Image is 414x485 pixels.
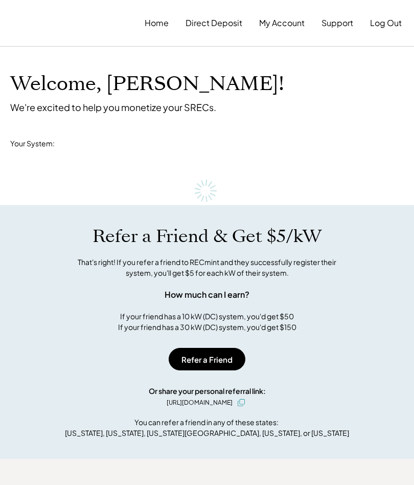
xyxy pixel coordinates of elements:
[93,226,321,247] h1: Refer a Friend & Get $5/kW
[235,396,247,409] button: click to copy
[10,139,55,149] div: Your System:
[149,386,266,396] div: Or share your personal referral link:
[65,417,349,438] div: You can refer a friend in any of these states: [US_STATE], [US_STATE], [US_STATE][GEOGRAPHIC_DATA...
[169,348,245,370] button: Refer a Friend
[165,289,249,301] div: How much can I earn?
[10,72,284,96] h1: Welcome, [PERSON_NAME]!
[321,13,353,33] button: Support
[66,257,348,278] div: That's right! If you refer a friend to RECmint and they successfully register their system, you'l...
[186,13,242,33] button: Direct Deposit
[12,17,97,30] img: yH5BAEAAAAALAAAAAABAAEAAAIBRAA7
[145,13,169,33] button: Home
[167,398,233,407] div: [URL][DOMAIN_NAME]
[259,13,305,33] button: My Account
[370,13,402,33] button: Log Out
[10,101,216,113] div: We're excited to help you monetize your SRECs.
[118,311,296,333] div: If your friend has a 10 kW (DC) system, you'd get $50 If your friend has a 30 kW (DC) system, you...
